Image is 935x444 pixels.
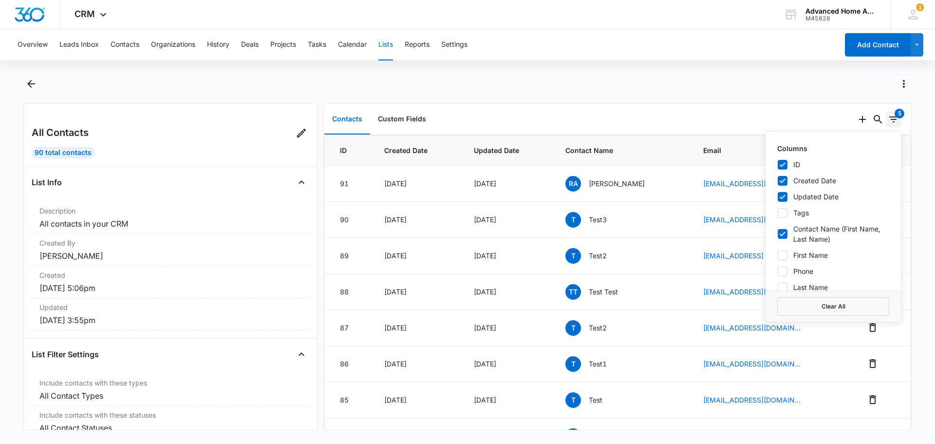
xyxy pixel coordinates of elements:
span: T [565,320,581,336]
dd: All Contact Types [39,390,301,402]
p: Test1 [589,359,607,369]
div: DescriptionAll contacts in your CRM [32,202,309,234]
button: Contacts [324,104,370,135]
a: [EMAIL_ADDRESS][DOMAIN_NAME] [703,287,801,297]
p: Test2 [589,323,607,333]
button: Tasks [308,29,326,60]
dt: Created By [39,238,301,248]
p: Test Test [589,287,618,297]
div: [DATE] [384,214,450,225]
div: Include contacts with these statusesAll Contact Statuses [32,406,309,438]
span: T [565,212,581,228]
button: Calendar [338,29,367,60]
button: Organizations [151,29,195,60]
button: Add Contact [845,33,911,57]
div: 91 [340,178,361,189]
label: ID [777,159,889,170]
div: 87 [340,323,361,333]
span: T [565,248,581,264]
h2: All Contacts [32,125,89,140]
div: [DATE] [384,287,450,297]
dt: Include contacts with these statuses [39,410,301,420]
button: Overview [18,29,48,60]
div: notifications count [916,3,924,11]
p: Test3 [589,214,607,225]
button: Add [855,112,870,127]
span: CRM [75,9,95,19]
label: Created Date [777,175,889,186]
dt: Description [39,206,301,216]
div: 88 [340,287,361,297]
button: Clear All [777,297,889,316]
span: Contact Name [565,145,680,155]
button: Lists [378,29,393,60]
dd: [DATE] 3:55pm [39,314,301,326]
span: TT [565,284,581,300]
label: Tags [777,208,889,218]
button: Remove [865,320,880,335]
span: RA [565,176,581,192]
a: [EMAIL_ADDRESS][DOMAIN_NAME] [703,359,801,369]
div: 85 [340,395,361,405]
p: Test2 [589,251,607,261]
span: ID [340,145,361,155]
p: [PERSON_NAME] [589,178,645,189]
button: Filters [886,112,901,127]
span: CA [565,428,581,444]
div: Created[DATE] 5:06pm [32,266,309,298]
h4: List Filter Settings [32,348,99,360]
dt: Updated [39,302,301,312]
button: History [207,29,229,60]
a: [EMAIL_ADDRESS] [703,251,764,261]
button: Close [294,174,309,190]
h4: List Info [32,176,62,188]
label: First Name [777,250,889,260]
p: Test [589,395,602,405]
button: Projects [270,29,296,60]
div: 90 Total Contacts [32,147,94,158]
div: [DATE] [384,323,450,333]
button: Actions [896,76,912,92]
button: Contacts [111,29,139,60]
span: Email [703,145,841,155]
div: [DATE] [474,287,542,297]
button: Settings [441,29,467,60]
dt: Created [39,270,301,280]
label: Updated Date [777,192,889,202]
label: Phone [777,266,889,276]
div: 90 [340,214,361,225]
button: Search... [870,112,886,127]
div: 89 [340,251,361,261]
div: [DATE] [474,251,542,261]
span: Created Date [384,145,450,155]
div: [DATE] [384,395,450,405]
button: Custom Fields [370,104,434,135]
dd: All Contact Statuses [39,422,301,434]
dt: Include contacts with these types [39,378,301,388]
button: Reports [405,29,430,60]
span: T [565,392,581,408]
div: [DATE] [474,359,542,369]
a: [EMAIL_ADDRESS][DOMAIN_NAME] [703,214,801,225]
div: Include contacts with these typesAll Contact Types [32,374,309,406]
div: account name [805,7,877,15]
dd: [PERSON_NAME] [39,250,301,262]
div: [DATE] [474,178,542,189]
p: Columns [777,143,889,154]
button: Remove [865,356,880,371]
div: [DATE] [384,251,450,261]
div: [DATE] [474,214,542,225]
div: [DATE] [384,178,450,189]
button: Remove [865,392,880,407]
button: Back [23,76,38,92]
a: [EMAIL_ADDRESS][DOMAIN_NAME] [703,323,801,333]
span: Updated Date [474,145,542,155]
div: 5 items [895,109,904,118]
button: Leads Inbox [59,29,99,60]
div: [DATE] [474,395,542,405]
div: Updated[DATE] 3:55pm [32,298,309,330]
a: [EMAIL_ADDRESS][DOMAIN_NAME] [703,395,801,405]
button: Deals [241,29,259,60]
dd: [DATE] 5:06pm [39,282,301,294]
button: Remove [865,428,880,444]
